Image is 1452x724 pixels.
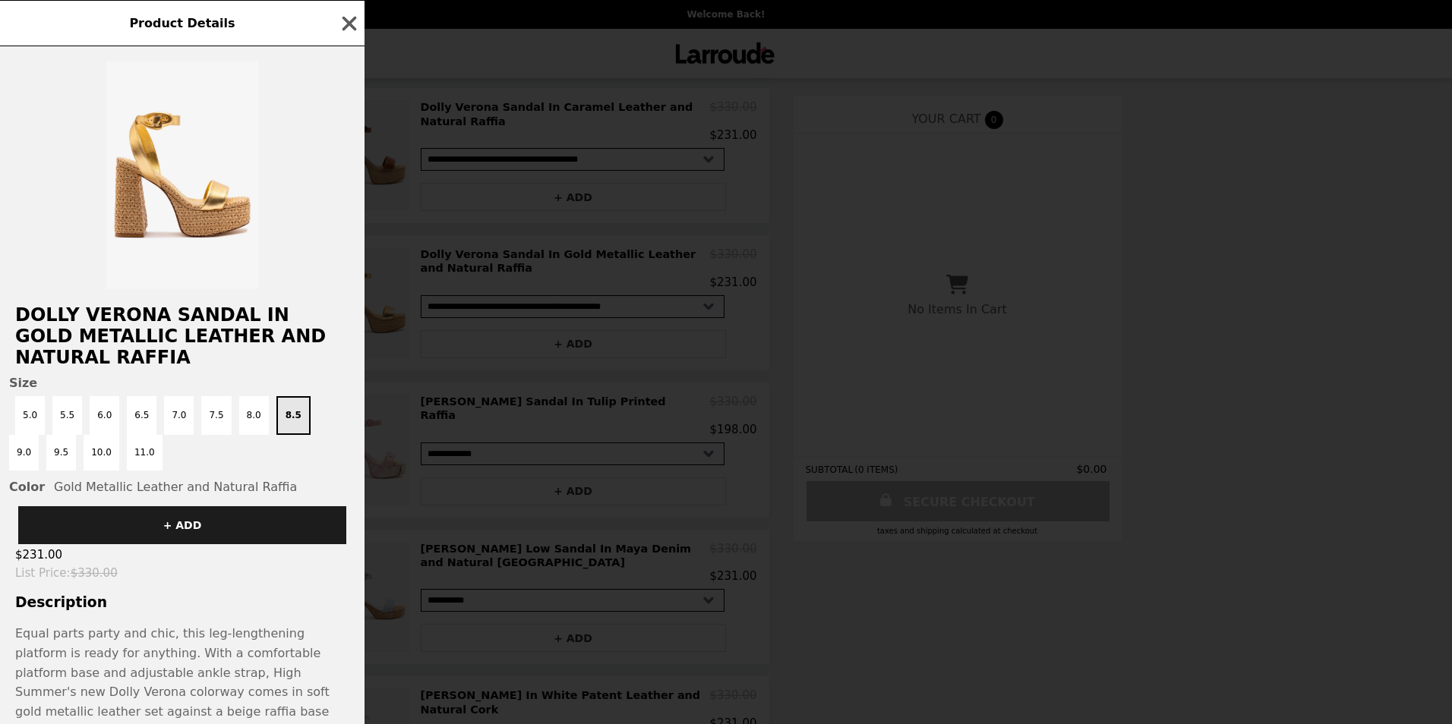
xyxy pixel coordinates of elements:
[9,435,39,471] button: 9.0
[127,396,156,435] button: 6.5
[201,396,231,435] button: 7.5
[276,396,311,435] button: 8.5
[129,16,235,30] span: Product Details
[46,435,76,471] button: 9.5
[71,566,118,580] span: $330.00
[52,396,82,435] button: 5.5
[106,61,258,289] img: 8.5 / Gold Metallic Leather and Natural Raffia
[18,506,346,544] button: + ADD
[164,396,194,435] button: 7.0
[127,435,163,471] button: 11.0
[9,376,355,390] span: Size
[9,480,355,494] div: Gold Metallic Leather and Natural Raffia
[9,480,45,494] span: Color
[90,396,119,435] button: 6.0
[239,396,269,435] button: 8.0
[15,396,45,435] button: 5.0
[84,435,119,471] button: 10.0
